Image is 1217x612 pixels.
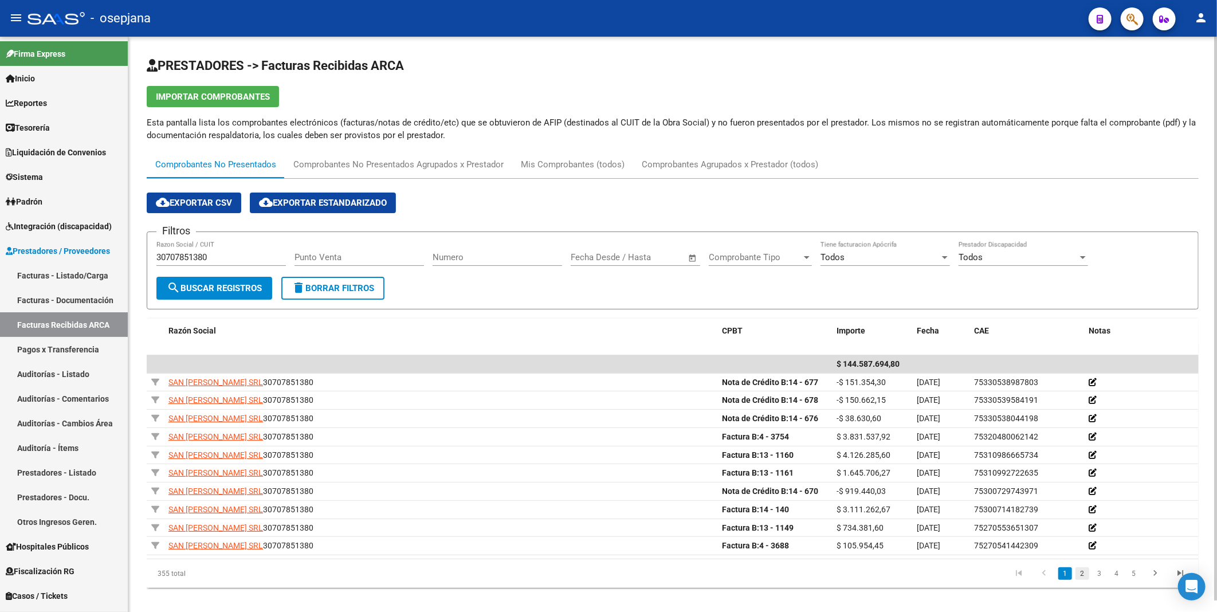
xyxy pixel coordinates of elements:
strong: 14 - 678 [722,395,818,405]
span: Nota de Crédito B: [722,378,788,387]
datatable-header-cell: Importe [832,319,912,343]
span: Hospitales Públicos [6,540,89,553]
strong: 13 - 1160 [722,450,794,460]
datatable-header-cell: Razón Social [164,319,717,343]
span: [DATE] [917,523,940,532]
span: Nota de Crédito B: [722,395,788,405]
span: Liquidación de Convenios [6,146,106,159]
div: 30707851380 [168,539,713,552]
span: $ 3.831.537,92 [837,432,890,441]
li: page 3 [1091,564,1108,583]
span: 75310992722635 [974,468,1038,477]
span: Firma Express [6,48,65,60]
span: [DATE] [917,505,940,514]
span: SAN [PERSON_NAME] SRL [168,414,263,423]
div: Comprobantes No Presentados Agrupados x Prestador [293,158,504,171]
span: -$ 38.630,60 [837,414,881,423]
span: Tesorería [6,121,50,134]
input: Fecha inicio [571,252,617,262]
a: go to next page [1144,567,1166,580]
strong: 13 - 1161 [722,468,794,477]
a: 4 [1110,567,1124,580]
span: 75320480062142 [974,432,1038,441]
span: Factura B: [722,505,759,514]
mat-icon: menu [9,11,23,25]
span: Factura B: [722,541,759,550]
span: Sistema [6,171,43,183]
div: 30707851380 [168,412,713,425]
a: 5 [1127,567,1141,580]
h3: Filtros [156,223,196,239]
span: [DATE] [917,541,940,550]
span: 75300729743971 [974,487,1038,496]
span: Factura B: [722,450,759,460]
span: $ 144.587.694,80 [837,359,900,368]
button: Buscar Registros [156,277,272,300]
span: Factura B: [722,523,759,532]
li: page 4 [1108,564,1125,583]
mat-icon: person [1194,11,1208,25]
a: go to first page [1008,567,1030,580]
strong: 14 - 670 [722,487,818,496]
mat-icon: delete [292,281,305,295]
span: Comprobante Tipo [709,252,802,262]
strong: 14 - 676 [722,414,818,423]
strong: 14 - 140 [722,505,789,514]
div: 30707851380 [168,394,713,407]
span: $ 1.645.706,27 [837,468,890,477]
li: page 1 [1057,564,1074,583]
span: Exportar CSV [156,198,232,208]
button: Exportar Estandarizado [250,193,396,213]
div: 30707851380 [168,521,713,535]
p: Esta pantalla lista los comprobantes electrónicos (facturas/notas de crédito/etc) que se obtuvier... [147,116,1199,142]
div: Open Intercom Messenger [1178,573,1206,601]
span: CPBT [722,326,743,335]
span: Factura B: [722,432,759,441]
li: page 5 [1125,564,1143,583]
span: 75270553651307 [974,523,1038,532]
div: Comprobantes No Presentados [155,158,276,171]
span: SAN [PERSON_NAME] SRL [168,450,263,460]
span: Integración (discapacidad) [6,220,112,233]
a: go to last page [1169,567,1191,580]
div: 30707851380 [168,466,713,480]
h2: PRESTADORES -> Facturas Recibidas ARCA [147,55,1199,77]
span: Fecha [917,326,939,335]
span: Nota de Crédito B: [722,487,788,496]
span: CAE [974,326,989,335]
span: SAN [PERSON_NAME] SRL [168,432,263,441]
button: Borrar Filtros [281,277,384,300]
span: SAN [PERSON_NAME] SRL [168,541,263,550]
button: Open calendar [686,252,700,265]
mat-icon: cloud_download [156,195,170,209]
span: $ 3.111.262,67 [837,505,890,514]
datatable-header-cell: Notas [1084,319,1199,343]
strong: 14 - 677 [722,378,818,387]
a: go to previous page [1033,567,1055,580]
span: -$ 150.662,15 [837,395,886,405]
span: Fiscalización RG [6,565,74,578]
div: 30707851380 [168,485,713,498]
div: 30707851380 [168,376,713,389]
span: [DATE] [917,468,940,477]
datatable-header-cell: CPBT [717,319,832,343]
span: 75330539584191 [974,395,1038,405]
span: Nota de Crédito B: [722,414,788,423]
div: Comprobantes Agrupados x Prestador (todos) [642,158,818,171]
strong: 4 - 3688 [722,541,789,550]
span: [DATE] [917,395,940,405]
span: Casos / Tickets [6,590,68,602]
button: Exportar CSV [147,193,241,213]
mat-icon: cloud_download [259,195,273,209]
span: [DATE] [917,450,940,460]
span: 75310986665734 [974,450,1038,460]
span: [DATE] [917,414,940,423]
span: SAN [PERSON_NAME] SRL [168,468,263,477]
input: Fecha fin [627,252,683,262]
span: $ 4.126.285,60 [837,450,890,460]
span: Notas [1089,326,1110,335]
div: 30707851380 [168,503,713,516]
span: Todos [959,252,983,262]
span: Razón Social [168,326,216,335]
span: $ 105.954,45 [837,541,884,550]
